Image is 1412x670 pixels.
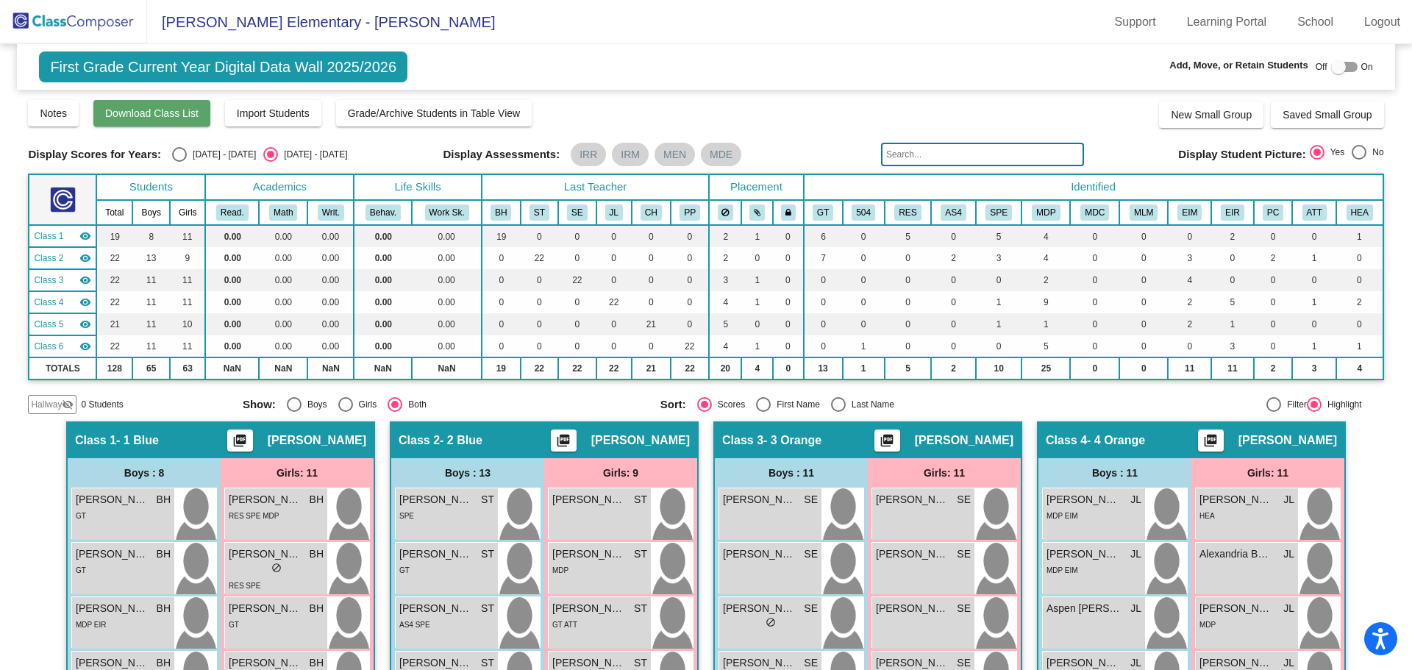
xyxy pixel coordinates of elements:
div: [DATE] - [DATE] [278,148,347,161]
mat-chip: MDE [701,143,741,166]
td: 0 [773,335,803,357]
mat-chip: IRM [612,143,649,166]
td: 0 [773,291,803,313]
button: Grade/Archive Students in Table View [336,100,532,126]
td: 8 [132,225,170,247]
th: EIP Reading [1211,200,1253,225]
td: 0 [1292,225,1336,247]
span: Import Students [237,107,310,119]
td: TOTALS [29,357,96,379]
td: 0 [804,269,843,291]
td: 11 [132,291,170,313]
span: On [1361,60,1373,74]
th: Parent Concern [1254,200,1293,225]
td: 0 [885,291,931,313]
th: Keep away students [709,200,741,225]
td: 2 [1336,291,1383,313]
mat-icon: picture_as_pdf [878,433,896,454]
button: PP [680,204,700,221]
button: Print Students Details [874,430,900,452]
td: 0.00 [412,335,482,357]
td: 4 [709,335,741,357]
td: 0.00 [354,269,412,291]
td: 0.00 [205,247,259,269]
td: 2 [1254,247,1293,269]
button: MDP [1032,204,1060,221]
td: 0 [931,269,976,291]
td: 0.00 [354,335,412,357]
button: BH [491,204,511,221]
span: [PERSON_NAME] Elementary - [PERSON_NAME] [147,10,495,34]
td: 0 [521,291,558,313]
th: Shumail Ejaz [558,200,596,225]
button: Saved Small Group [1271,101,1383,128]
td: 5 [885,225,931,247]
td: 0 [632,269,671,291]
td: 0 [976,269,1022,291]
th: Life Skills [354,174,481,200]
button: AS4 [941,204,966,221]
button: SE [567,204,588,221]
td: 0 [596,247,632,269]
td: 0.00 [307,269,354,291]
td: 0.00 [412,269,482,291]
td: 0.00 [259,313,307,335]
button: SPE [985,204,1012,221]
td: 0 [843,313,885,335]
td: Stephanie Tierney - 2 Blue [29,247,96,269]
td: 0 [521,313,558,335]
td: 3 [1168,247,1211,269]
td: 0 [632,335,671,357]
td: 0 [931,335,976,357]
td: 6 [804,225,843,247]
span: First Grade Current Year Digital Data Wall 2025/2026 [39,51,407,82]
span: Download Class List [105,107,199,119]
td: 0 [1254,269,1293,291]
td: 0 [558,225,596,247]
td: 0 [931,291,976,313]
mat-icon: visibility [79,318,91,330]
div: No [1366,146,1383,159]
td: 0 [558,335,596,357]
td: 0 [885,335,931,357]
td: 4 [1021,247,1070,269]
th: ML Direct Clustered [1070,200,1119,225]
th: Speech [976,200,1022,225]
button: Behav. [366,204,401,221]
td: 1 [741,335,773,357]
button: PC [1263,204,1283,221]
td: 1 [1021,313,1070,335]
td: 1 [843,335,885,357]
input: Search... [881,143,1084,166]
td: 1 [1292,291,1336,313]
td: 0 [1292,269,1336,291]
td: 10 [170,313,205,335]
mat-icon: picture_as_pdf [231,433,249,454]
td: 0.00 [259,247,307,269]
td: 0 [885,247,931,269]
div: Yes [1324,146,1345,159]
button: Notes [28,100,79,126]
td: 0 [1336,269,1383,291]
th: ASD4 [931,200,976,225]
td: 0 [885,269,931,291]
button: Download Class List [93,100,210,126]
button: ATT [1302,204,1327,221]
td: 0 [885,313,931,335]
td: 19 [482,225,521,247]
td: 0 [1119,269,1168,291]
th: Health Plan [1336,200,1383,225]
td: 11 [170,291,205,313]
td: 0 [1168,225,1211,247]
td: 0 [1119,335,1168,357]
td: 1 [1292,247,1336,269]
a: Logout [1352,10,1412,34]
td: 9 [170,247,205,269]
div: [DATE] - [DATE] [187,148,256,161]
td: 5 [1211,291,1253,313]
td: 22 [671,335,709,357]
mat-radio-group: Select an option [172,147,347,162]
td: 0 [1211,269,1253,291]
td: 0.00 [205,291,259,313]
td: 0.00 [205,313,259,335]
